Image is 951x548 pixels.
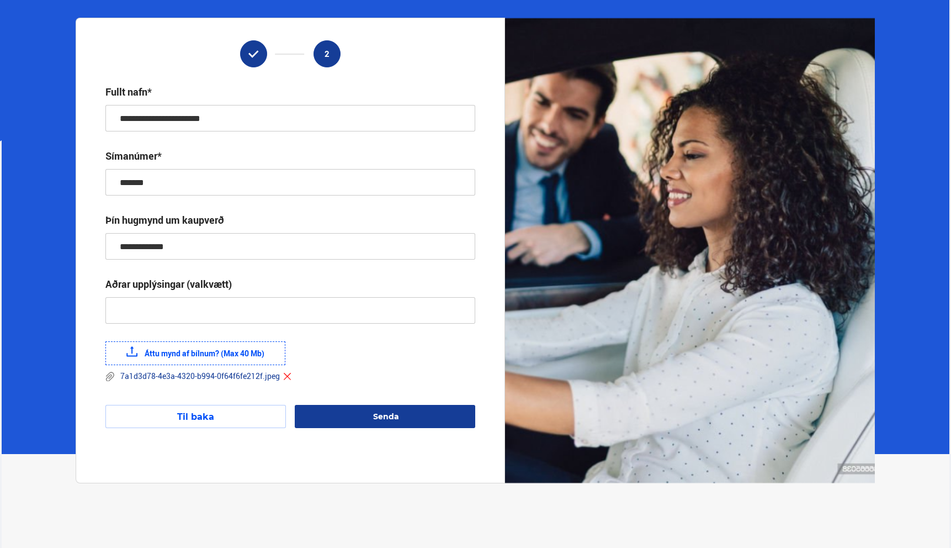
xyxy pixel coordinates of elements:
[105,405,286,428] button: Til baka
[105,149,162,162] div: Símanúmer*
[105,213,224,226] div: Þín hugmynd um kaupverð
[105,85,152,98] div: Fullt nafn*
[105,341,285,365] label: Áttu mynd af bílnum? (Max 40 Mb)
[295,405,475,428] button: Senda
[325,49,330,59] span: 2
[373,412,399,421] span: Senda
[9,4,42,38] button: Open LiveChat chat widget
[105,277,232,291] div: Aðrar upplýsingar (valkvætt)
[105,371,292,382] div: 7a1d3d78-4e3a-4320-b994-0f64f6fe212f.jpeg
